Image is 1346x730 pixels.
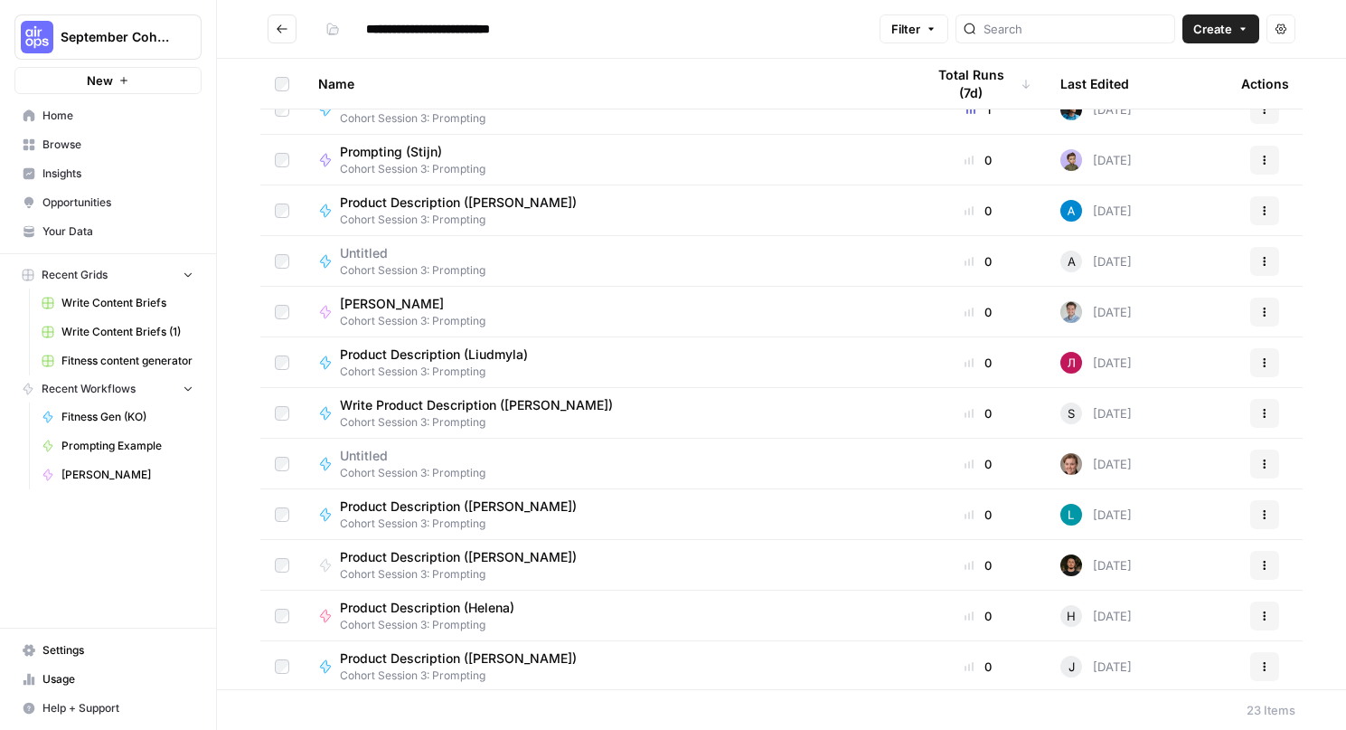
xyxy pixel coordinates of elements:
span: Opportunities [42,194,193,211]
a: Usage [14,665,202,694]
span: Browse [42,137,193,153]
span: Cohort Session 3: Prompting [340,364,542,380]
img: ruybxce7esr7yef6hou754u07ter [1060,149,1082,171]
button: Help + Support [14,694,202,723]
button: Create [1182,14,1259,43]
span: Recent Grids [42,267,108,283]
span: Create [1193,20,1232,38]
span: Help + Support [42,700,193,716]
img: 894gttvz9wke5ep6j4bcvijddnxm [1060,453,1082,475]
a: Prompting (Stijn)Cohort Session 3: Prompting [318,143,896,177]
div: 0 [925,607,1031,625]
a: Product Description ([PERSON_NAME])Cohort Session 3: Prompting [318,194,896,228]
a: Your Data [14,217,202,246]
span: Product Description ([PERSON_NAME]) [340,498,577,516]
div: 0 [925,151,1031,169]
div: 0 [925,455,1031,473]
button: New [14,67,202,94]
span: Fitness Gen (KO) [61,409,193,425]
a: Product Description (Helena)Cohort Session 3: Prompting [318,599,896,633]
a: Home [14,101,202,130]
div: Total Runs (7d) [925,59,1031,109]
span: A [1068,252,1076,270]
span: Write Product Description ([PERSON_NAME]) [340,396,613,414]
span: Usage [42,671,193,687]
span: Cohort Session 3: Prompting [340,566,591,583]
div: Last Edited [1060,59,1129,109]
input: Search [984,20,1167,38]
div: 0 [925,202,1031,220]
span: September Cohort [61,28,170,46]
span: Insights [42,166,193,182]
span: Product Description ([PERSON_NAME]) [340,548,577,566]
span: H [1067,607,1076,625]
span: Cohort Session 3: Prompting [340,617,529,633]
div: 0 [925,252,1031,270]
img: September Cohort Logo [21,21,53,53]
span: Cohort Session 3: Prompting [340,516,591,532]
div: [DATE] [1060,301,1132,323]
a: Prompting Example [33,431,202,460]
a: Fitness content generator [33,346,202,375]
a: Write Content Briefs (1) [33,318,202,346]
img: yb40j7jvyap6bv8k3d2kukw6raee [1060,555,1082,576]
div: [DATE] [1060,251,1132,272]
a: Product Description ([PERSON_NAME])Cohort Session 3: Prompting [318,548,896,583]
span: Product Description (Liudmyla) [340,346,528,364]
div: [DATE] [1060,352,1132,374]
a: Write Product Description ([PERSON_NAME])Cohort Session 3: Prompting [318,396,896,431]
span: Cohort Session 3: Prompting [340,212,591,228]
div: [DATE] [1060,453,1132,475]
a: UntitledCohort Session 3: Prompting [318,447,896,481]
div: [DATE] [1060,504,1132,526]
span: Cohort Session 3: Prompting [340,110,485,127]
a: Browse [14,130,202,159]
div: 0 [925,303,1031,321]
span: Home [42,108,193,124]
a: Product Description ([PERSON_NAME])Cohort Session 3: Prompting [318,498,896,532]
span: Settings [42,642,193,659]
span: Cohort Session 3: Prompting [340,465,485,481]
span: Cohort Session 3: Prompting [340,414,627,431]
button: Workspace: September Cohort [14,14,202,60]
span: Cohort Session 3: Prompting [340,262,485,279]
div: 23 Items [1247,701,1295,719]
a: Product Description ([PERSON_NAME])Cohort Session 3: Prompting [318,649,896,684]
span: [PERSON_NAME] [61,467,193,483]
div: [DATE] [1060,555,1132,576]
div: 0 [925,556,1031,574]
a: Write Content Briefs [33,289,202,318]
span: J [1068,658,1075,676]
img: o3cqybgnmipr355j8nz4zpq1mc6x [1060,200,1082,222]
div: 0 [925,658,1031,676]
span: Product Description ([PERSON_NAME]) [340,649,577,668]
img: jfqs3079v2d0ynct2zz6w6q7w8l7 [1060,301,1082,323]
div: Name [318,59,896,109]
img: k0a6gqpjs5gv5ayba30r5s721kqg [1060,504,1082,526]
span: Write Content Briefs [61,295,193,311]
span: Untitled [340,244,471,262]
span: Cohort Session 3: Prompting [340,161,485,177]
div: [DATE] [1060,403,1132,424]
button: Recent Workflows [14,375,202,403]
a: [PERSON_NAME]Cohort Session 3: Prompting [318,295,896,329]
button: Filter [880,14,948,43]
a: Product Description (Liudmyla)Cohort Session 3: Prompting [318,346,896,380]
span: Cohort Session 3: Prompting [340,668,591,684]
span: Your Data [42,223,193,240]
span: Product Description ([PERSON_NAME]) [340,194,577,212]
div: Actions [1241,59,1289,109]
div: [DATE] [1060,200,1132,222]
span: [PERSON_NAME] [340,295,471,313]
span: Filter [891,20,920,38]
span: Prompting Example [61,438,193,454]
span: Product Description (Helena) [340,599,514,617]
div: [DATE] [1060,149,1132,171]
a: Fitness Gen (KO) [33,403,202,431]
a: Settings [14,636,202,665]
span: New [87,71,113,90]
span: Prompting (Stijn) [340,143,471,161]
a: Insights [14,159,202,188]
div: 0 [925,354,1031,372]
div: 0 [925,404,1031,422]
